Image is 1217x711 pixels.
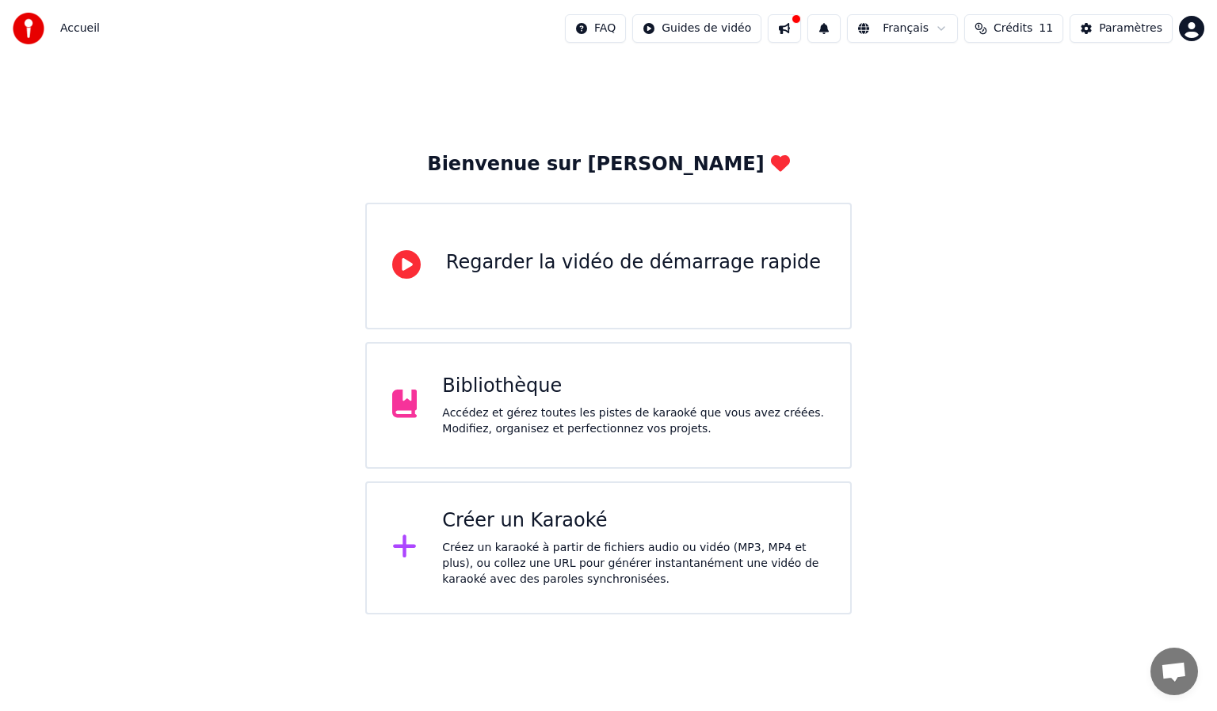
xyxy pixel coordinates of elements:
div: Bibliothèque [442,374,825,399]
span: Crédits [994,21,1032,36]
span: 11 [1039,21,1053,36]
button: FAQ [565,14,626,43]
button: Guides de vidéo [632,14,761,43]
div: Bienvenue sur [PERSON_NAME] [427,152,789,177]
div: Regarder la vidéo de démarrage rapide [446,250,821,276]
div: Accédez et gérez toutes les pistes de karaoké que vous avez créées. Modifiez, organisez et perfec... [442,405,825,437]
div: Créer un Karaoké [442,508,825,534]
div: Paramètres [1099,21,1162,36]
nav: breadcrumb [60,21,100,36]
button: Crédits11 [964,14,1063,43]
button: Paramètres [1070,14,1173,43]
a: Ouvrir le chat [1150,648,1198,695]
div: Créez un karaoké à partir de fichiers audio ou vidéo (MP3, MP4 et plus), ou collez une URL pour g... [442,540,825,587]
span: Accueil [60,21,100,36]
img: youka [13,13,44,44]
